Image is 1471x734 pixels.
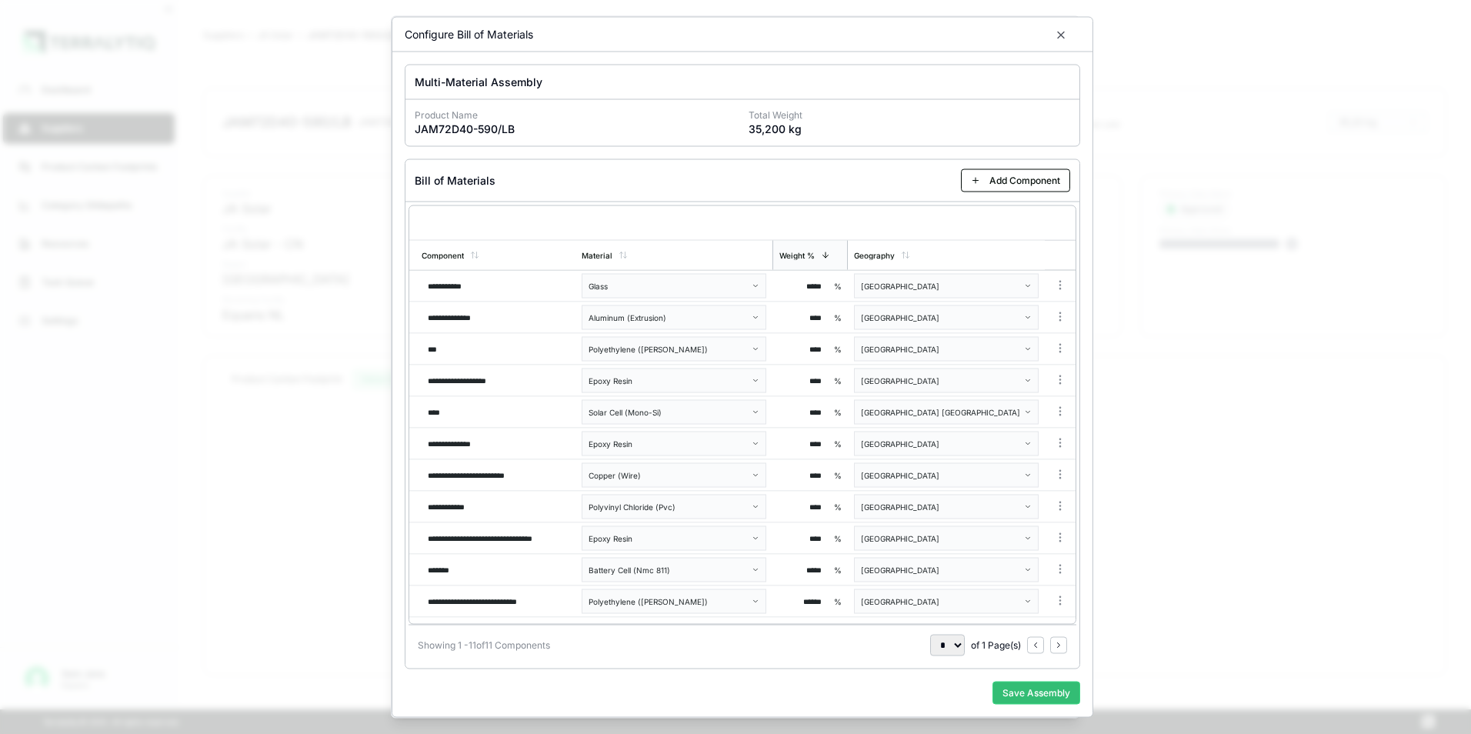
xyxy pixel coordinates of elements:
[418,639,550,652] div: Showing 1 - 11 of 11 Components
[854,369,1039,393] button: [GEOGRAPHIC_DATA]
[854,558,1039,582] button: [GEOGRAPHIC_DATA]
[834,282,842,291] span: %
[854,589,1039,614] button: [GEOGRAPHIC_DATA]
[834,345,842,354] span: %
[834,534,842,543] span: %
[582,463,766,488] button: Copper (Wire)
[834,376,842,385] span: %
[582,589,766,614] button: Polyethylene ([PERSON_NAME])
[582,432,766,456] button: Epoxy Resin
[415,173,495,189] h3: Bill of Materials
[854,463,1039,488] button: [GEOGRAPHIC_DATA]
[415,75,1070,90] h3: Multi-Material Assembly
[582,305,766,330] button: Aluminum (Extrusion)
[415,109,736,122] p: Product Name
[834,502,842,512] span: %
[834,439,842,449] span: %
[854,305,1039,330] button: [GEOGRAPHIC_DATA]
[854,526,1039,551] button: [GEOGRAPHIC_DATA]
[834,471,842,480] span: %
[582,558,766,582] button: Battery Cell (Nmc 811)
[582,400,766,425] button: Solar Cell (Mono-Si)
[992,682,1080,705] button: Save Assembly
[582,526,766,551] button: Epoxy Resin
[854,251,895,260] div: Geography
[961,169,1070,192] button: Add Component
[779,251,815,260] div: Weight %
[854,337,1039,362] button: [GEOGRAPHIC_DATA]
[582,251,612,260] div: Material
[582,274,766,299] button: Glass
[582,495,766,519] button: Polyvinyl Chloride (Pvc)
[834,566,842,575] span: %
[971,639,1021,652] span: of 1 Page(s)
[422,251,464,260] div: Component
[854,432,1039,456] button: [GEOGRAPHIC_DATA]
[854,400,1039,425] button: [GEOGRAPHIC_DATA] [GEOGRAPHIC_DATA]
[582,337,766,362] button: Polyethylene ([PERSON_NAME])
[405,27,533,42] h2: Configure Bill of Materials
[854,274,1039,299] button: [GEOGRAPHIC_DATA]
[854,495,1039,519] button: [GEOGRAPHIC_DATA]
[834,597,842,606] span: %
[749,122,1070,137] p: 35,200 kg
[834,313,842,322] span: %
[834,408,842,417] span: %
[582,369,766,393] button: Epoxy Resin
[415,122,736,137] p: JAM72D40-590/LB
[749,109,1070,122] p: Total Weight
